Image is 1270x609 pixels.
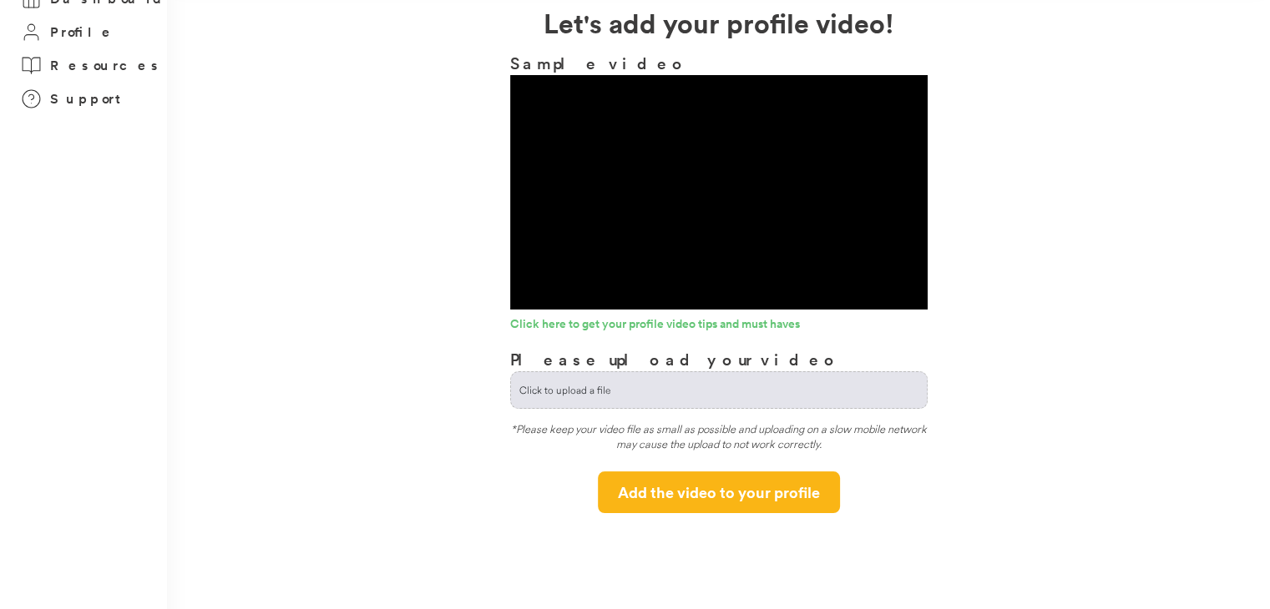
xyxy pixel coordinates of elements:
[50,22,115,43] h3: Profile
[510,347,840,371] h3: Please upload your video
[50,88,129,109] h3: Support
[598,471,840,513] button: Add the video to your profile
[50,55,163,76] h3: Resources
[167,3,1270,43] h2: Let's add your profile video!
[510,75,928,310] div: Video Player
[510,318,928,335] a: Click here to get your profile video tips and must haves
[510,421,928,459] div: *Please keep your video file as small as possible and uploading on a slow mobile network may caus...
[510,51,928,75] h3: Sample video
